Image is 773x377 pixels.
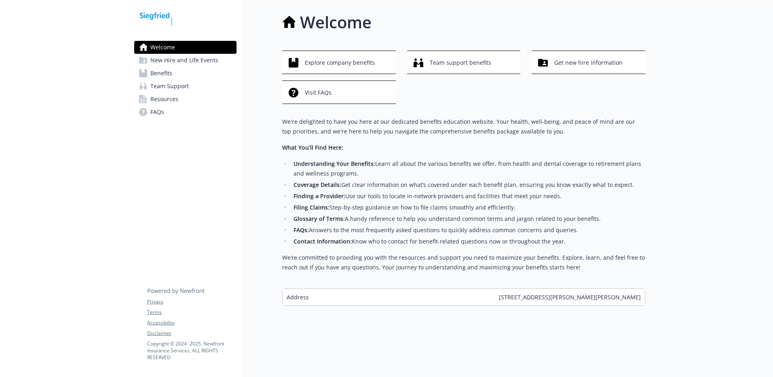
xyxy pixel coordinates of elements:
[134,67,237,80] a: Benefits
[150,41,175,54] span: Welcome
[291,180,645,190] li: Get clear information on what’s covered under each benefit plan, ensuring you know exactly what t...
[294,203,329,211] strong: Filing Claims:
[147,340,236,361] p: Copyright © 2024 - 2025 , Newfront Insurance Services, ALL RIGHTS RESERVED
[150,106,164,119] span: FAQs
[291,225,645,235] li: Answers to the most frequently asked questions to quickly address common concerns and queries.
[134,54,237,67] a: New Hire and Life Events
[282,253,645,272] p: We’re committed to providing you with the resources and support you need to maximize your benefit...
[150,67,172,80] span: Benefits
[291,159,645,178] li: Learn all about the various benefits we offer, from health and dental coverage to retirement plan...
[291,203,645,212] li: Step-by-step guidance on how to file claims smoothly and efficiently.
[282,51,396,74] button: Explore company benefits
[150,80,189,93] span: Team Support
[294,237,352,245] strong: Contact Information:
[282,117,645,136] p: We're delighted to have you here at our dedicated benefits education website. Your health, well-b...
[294,226,309,234] strong: FAQs:
[499,293,641,301] span: [STREET_ADDRESS][PERSON_NAME][PERSON_NAME]
[282,80,396,104] button: Visit FAQs
[300,10,372,34] h1: Welcome
[305,85,332,100] span: Visit FAQs
[291,237,645,246] li: Know who to contact for benefit-related questions now or throughout the year.
[294,192,345,200] strong: Finding a Provider:
[407,51,521,74] button: Team support benefits
[150,54,218,67] span: New Hire and Life Events
[147,298,236,305] a: Privacy
[134,80,237,93] a: Team Support
[305,55,375,70] span: Explore company benefits
[134,93,237,106] a: Resources
[287,293,309,301] span: Address
[291,214,645,224] li: A handy reference to help you understand common terms and jargon related to your benefits.
[291,191,645,201] li: Use our tools to locate in-network providers and facilities that meet your needs.
[294,181,341,188] strong: Coverage Details:
[554,55,623,70] span: Get new hire information
[294,160,375,167] strong: Understanding Your Benefits:
[134,41,237,54] a: Welcome
[294,215,345,222] strong: Glossary of Terms:
[430,55,491,70] span: Team support benefits
[150,93,178,106] span: Resources
[147,330,236,337] a: Disclaimer
[147,309,236,316] a: Terms
[134,106,237,119] a: FAQs
[147,319,236,326] a: Accessibility
[282,144,343,151] strong: What You’ll Find Here:
[532,51,645,74] button: Get new hire information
